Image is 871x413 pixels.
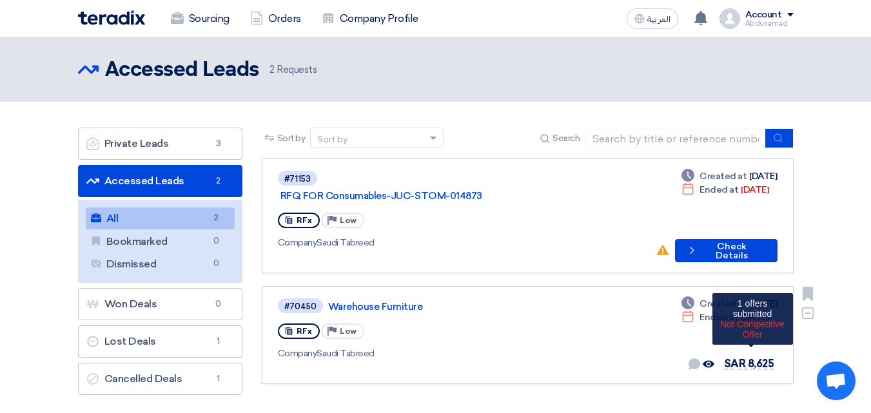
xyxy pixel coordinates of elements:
button: Check Details [675,239,778,262]
span: 1 [211,372,226,385]
span: Created at [700,297,747,311]
h2: Accessed Leads [105,57,259,83]
a: Dismissed [86,253,235,275]
a: All [86,207,235,229]
span: Ended at [700,311,738,324]
a: Won Deals0 [78,288,242,320]
a: Bookmarked [86,231,235,253]
span: 0 [211,298,226,311]
span: 2 [269,64,275,75]
a: Lost Deals1 [78,325,242,358]
button: العربية [627,8,678,29]
img: profile_test.png [719,8,740,29]
span: RFx [297,216,312,225]
div: Saudi Tabreed [278,236,645,249]
a: Open chat [817,361,856,400]
span: Company [278,348,317,359]
div: 1 offers submitted [718,298,788,319]
span: Search [553,131,580,145]
a: Cancelled Deals1 [78,363,242,395]
span: Created at [700,169,747,183]
span: Requests [269,62,317,77]
a: Private Leads3 [78,128,242,160]
div: [DATE] [681,297,777,311]
span: Low [340,216,357,225]
div: [DATE] [681,311,768,324]
div: Not Competitive Offer [718,319,788,340]
div: #70450 [284,302,317,311]
a: Warehouse Furniture [328,301,651,312]
div: [DATE] [681,169,777,183]
div: Account [745,10,782,21]
span: 3 [211,137,226,150]
a: Company Profile [311,5,429,33]
span: Ended at [700,183,738,197]
span: Company [278,237,317,248]
a: RFQ FOR Consumables-JUC-STOM-014873 [280,190,603,202]
span: 2 [211,175,226,187]
span: 2 [209,211,224,225]
span: 1 [211,335,226,348]
a: Orders [240,5,311,33]
span: العربية [647,15,670,24]
span: SAR 8,625 [724,358,774,370]
span: Low [340,327,357,336]
input: Search by title or reference number [585,129,766,148]
div: #71153 [284,175,311,183]
img: Teradix logo [78,10,145,25]
div: Sort by [317,133,347,146]
div: [DATE] [681,183,768,197]
div: Abdusamad [745,20,794,27]
span: 0 [209,235,224,248]
a: Accessed Leads2 [78,165,242,197]
span: RFx [297,327,312,336]
span: Sort by [277,131,306,145]
div: Saudi Tabreed [278,347,653,360]
a: Sourcing [161,5,240,33]
span: 0 [209,257,224,271]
